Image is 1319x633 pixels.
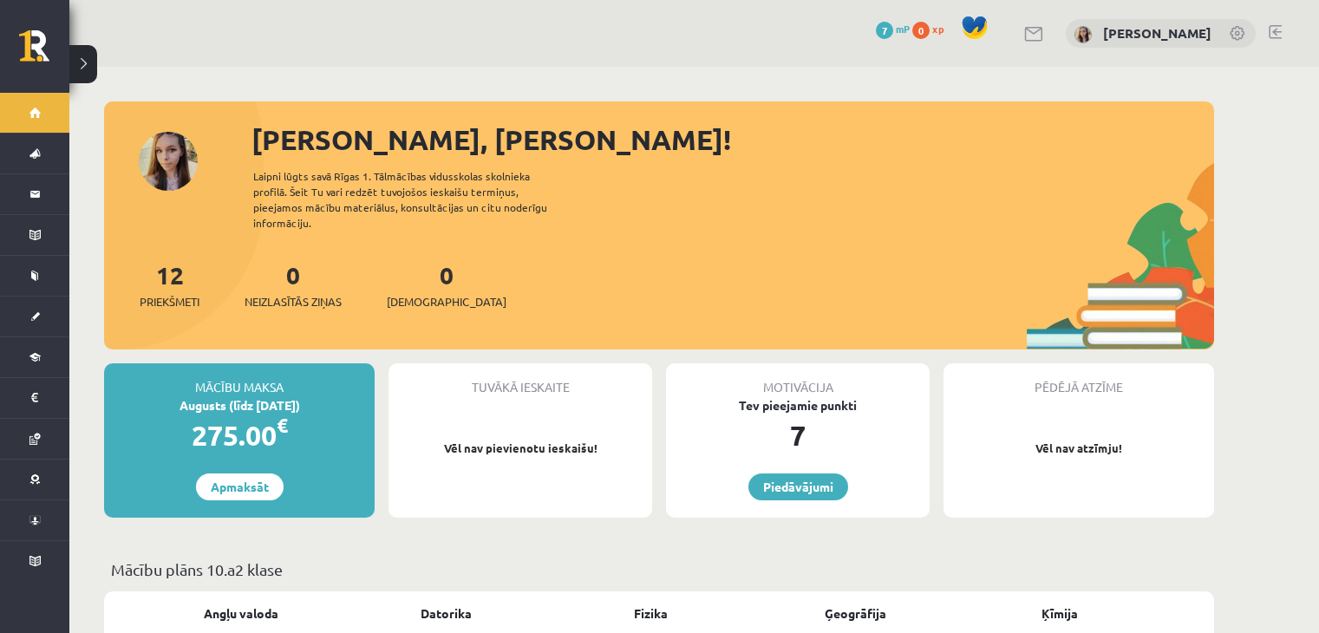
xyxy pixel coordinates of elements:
[277,413,288,438] span: €
[245,293,342,310] span: Neizlasītās ziņas
[421,604,472,623] a: Datorika
[944,363,1214,396] div: Pēdējā atzīme
[748,473,848,500] a: Piedāvājumi
[876,22,893,39] span: 7
[104,414,375,456] div: 275.00
[634,604,668,623] a: Fizika
[140,259,199,310] a: 12Priekšmeti
[896,22,910,36] span: mP
[104,363,375,396] div: Mācību maksa
[19,30,69,74] a: Rīgas 1. Tālmācības vidusskola
[253,168,578,231] div: Laipni lūgts savā Rīgas 1. Tālmācības vidusskolas skolnieka profilā. Šeit Tu vari redzēt tuvojošo...
[666,363,930,396] div: Motivācija
[952,440,1205,457] p: Vēl nav atzīmju!
[387,259,506,310] a: 0[DEMOGRAPHIC_DATA]
[196,473,284,500] a: Apmaksāt
[104,396,375,414] div: Augusts (līdz [DATE])
[1103,24,1211,42] a: [PERSON_NAME]
[1074,26,1092,43] img: Marija Nicmane
[1041,604,1078,623] a: Ķīmija
[245,259,342,310] a: 0Neizlasītās ziņas
[251,119,1214,160] div: [PERSON_NAME], [PERSON_NAME]!
[876,22,910,36] a: 7 mP
[204,604,278,623] a: Angļu valoda
[111,558,1207,581] p: Mācību plāns 10.a2 klase
[666,414,930,456] div: 7
[397,440,643,457] p: Vēl nav pievienotu ieskaišu!
[389,363,652,396] div: Tuvākā ieskaite
[140,293,199,310] span: Priekšmeti
[912,22,952,36] a: 0 xp
[387,293,506,310] span: [DEMOGRAPHIC_DATA]
[912,22,930,39] span: 0
[825,604,886,623] a: Ģeogrāfija
[932,22,944,36] span: xp
[666,396,930,414] div: Tev pieejamie punkti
